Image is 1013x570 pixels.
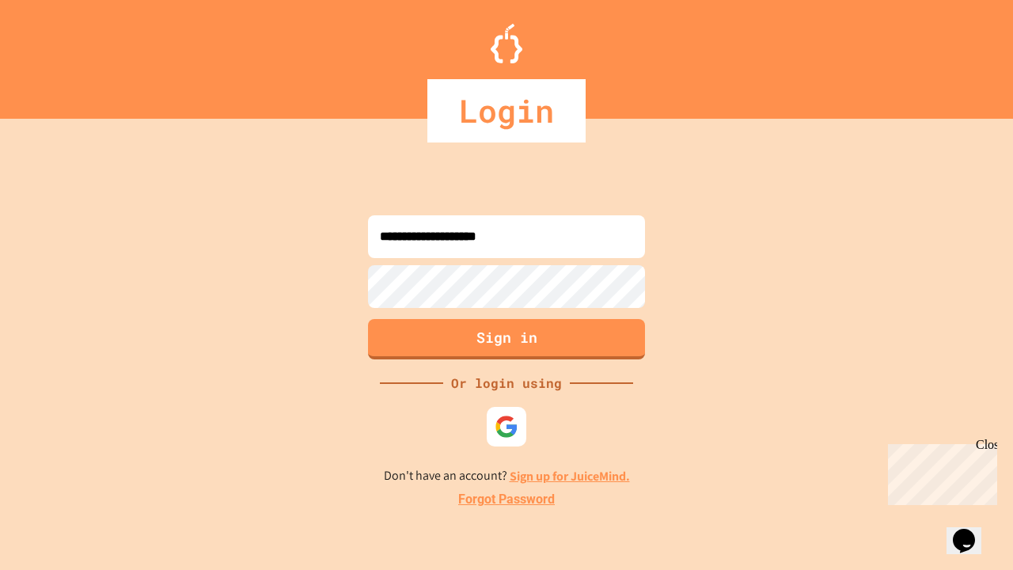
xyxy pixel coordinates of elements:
a: Forgot Password [458,490,555,509]
div: Or login using [443,374,570,393]
div: Login [427,79,586,142]
div: Chat with us now!Close [6,6,109,101]
p: Don't have an account? [384,466,630,486]
button: Sign in [368,319,645,359]
img: google-icon.svg [495,415,518,439]
img: Logo.svg [491,24,522,63]
iframe: chat widget [947,507,997,554]
iframe: chat widget [882,438,997,505]
a: Sign up for JuiceMind. [510,468,630,484]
